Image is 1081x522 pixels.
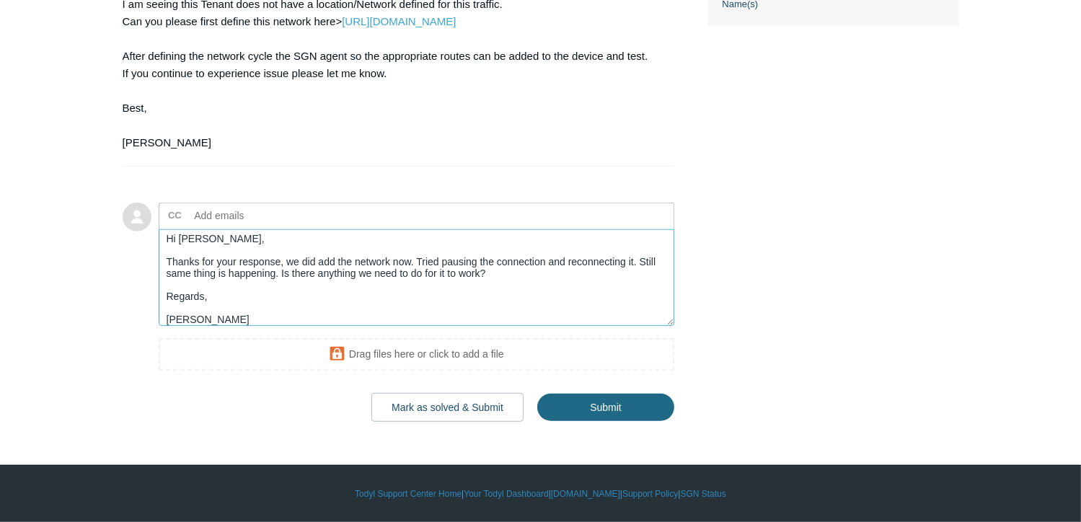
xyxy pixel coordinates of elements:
a: [URL][DOMAIN_NAME] [342,15,456,27]
div: | | | | [123,487,959,500]
a: Todyl Support Center Home [355,487,462,500]
a: Your Todyl Dashboard [464,487,548,500]
button: Mark as solved & Submit [371,393,524,422]
textarea: Add your reply [159,229,675,327]
a: [DOMAIN_NAME] [551,487,620,500]
label: CC [168,205,182,226]
input: Add emails [189,205,344,226]
a: SGN Status [681,487,726,500]
a: Support Policy [622,487,678,500]
input: Submit [537,394,674,421]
